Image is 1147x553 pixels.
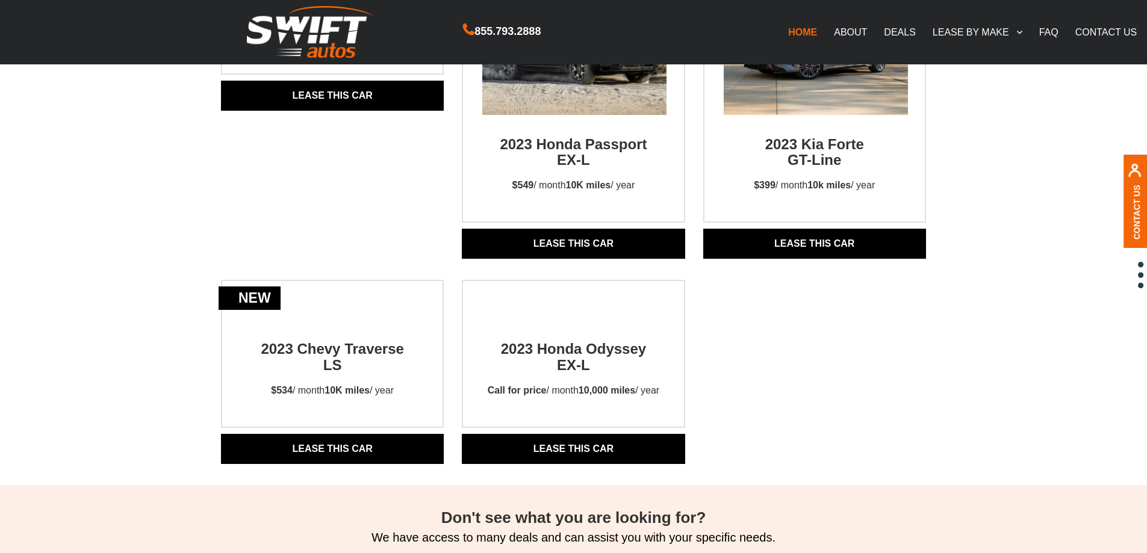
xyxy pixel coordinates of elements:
h2: 2023 Honda Passport EX-L [488,115,658,168]
a: 2023 Honda Passport EX-L$549/ month10K miles/ year [463,35,686,203]
p: / month / year [502,168,646,203]
a: CONTACT US [1067,19,1146,45]
strong: $534 [271,385,293,395]
a: Lease THIS CAR [703,229,926,259]
a: 2023 Honda Odyssey EX-LCall for price/ month10,000 miles/ year [463,320,683,409]
strong: 10K miles [566,180,611,190]
img: Swift Autos [247,6,373,58]
a: Lease THIS CAR [221,81,444,111]
a: 855.793.2888 [463,26,541,37]
strong: $549 [512,180,534,190]
strong: $399 [754,180,776,190]
h2: 2023 Chevy Traverse LS [247,320,417,373]
h2: 2023 Honda Odyssey EX-L [488,320,658,373]
a: HOME [780,19,825,45]
span: 855.793.2888 [474,23,541,40]
img: contact us, iconuser [1128,164,1142,185]
p: / month / year [743,168,886,203]
h2: 2023 Kia Forte GT-Line [730,115,900,168]
a: FAQ [1031,19,1067,45]
strong: 10,000 miles [579,385,635,395]
p: / month / year [260,373,405,409]
a: Lease THIS CAR [462,434,685,464]
a: ABOUT [825,19,875,45]
a: DEALS [875,19,924,45]
strong: 10k miles [807,180,851,190]
a: Contact Us [1132,185,1142,239]
a: Lease THIS CAR [462,229,685,259]
a: 2023 Kia ForteGT-Line$399/ month10k miles/ year [704,35,927,203]
a: new2023 Chevy TraverseLS$534/ month10K miles/ year [222,320,443,409]
a: LEASE BY MAKE [924,19,1031,45]
p: / month / year [477,373,670,409]
strong: Call for price [488,385,547,395]
a: Lease THIS CAR [221,434,444,464]
div: new [219,286,281,310]
strong: 10K miles [325,385,370,395]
